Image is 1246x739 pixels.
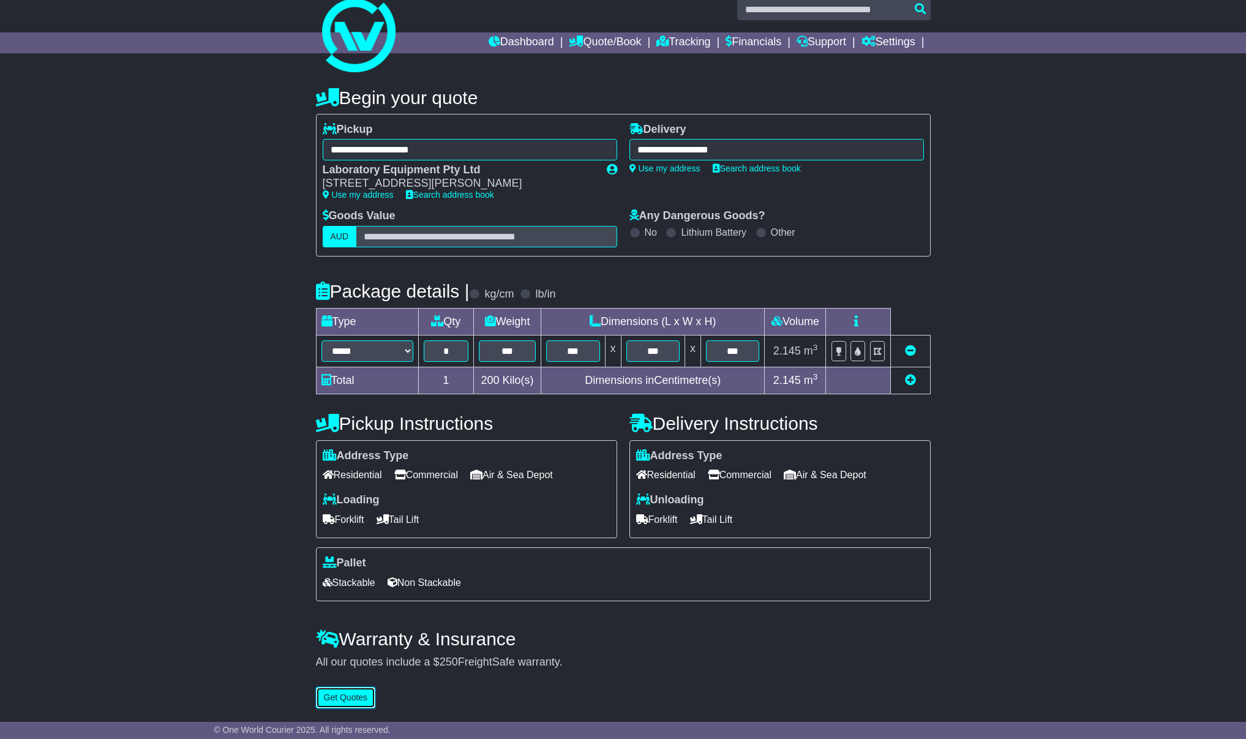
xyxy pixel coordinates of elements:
a: Use my address [629,163,700,173]
td: Volume [765,308,826,335]
td: Dimensions (L x W x H) [541,308,765,335]
span: 2.145 [773,374,801,386]
div: All our quotes include a $ FreightSafe warranty. [316,656,931,669]
td: Dimensions in Centimetre(s) [541,367,765,394]
td: x [605,335,621,367]
span: 250 [440,656,458,668]
a: Search address book [406,190,494,200]
span: Stackable [323,573,375,592]
span: m [804,345,818,357]
a: Add new item [905,374,916,386]
a: Use my address [323,190,394,200]
label: Pickup [323,123,373,137]
label: Any Dangerous Goods? [629,209,765,223]
span: © One World Courier 2025. All rights reserved. [214,725,391,735]
span: m [804,374,818,386]
label: Delivery [629,123,686,137]
span: Forklift [323,510,364,529]
sup: 3 [813,372,818,381]
a: Tracking [656,32,710,53]
label: Lithium Battery [681,227,746,238]
span: 2.145 [773,345,801,357]
a: Remove this item [905,345,916,357]
sup: 3 [813,343,818,352]
h4: Warranty & Insurance [316,629,931,649]
span: Tail Lift [377,510,419,529]
a: Support [797,32,846,53]
label: Pallet [323,557,366,570]
label: Address Type [636,449,722,463]
label: Other [771,227,795,238]
a: Dashboard [489,32,554,53]
label: Address Type [323,449,409,463]
label: AUD [323,226,357,247]
h4: Package details | [316,281,470,301]
td: 1 [418,367,474,394]
label: Unloading [636,493,704,507]
td: x [685,335,700,367]
td: Type [316,308,418,335]
span: Commercial [394,465,458,484]
span: Air & Sea Depot [784,465,866,484]
h4: Delivery Instructions [629,413,931,433]
a: Financials [726,32,781,53]
h4: Pickup Instructions [316,413,617,433]
label: No [645,227,657,238]
td: Kilo(s) [474,367,541,394]
td: Total [316,367,418,394]
a: Quote/Book [569,32,641,53]
span: Residential [636,465,696,484]
span: Forklift [636,510,678,529]
label: Loading [323,493,380,507]
span: 200 [481,374,500,386]
span: Non Stackable [388,573,461,592]
span: Commercial [708,465,771,484]
button: Get Quotes [316,687,376,708]
div: Laboratory Equipment Pty Ltd [323,163,595,177]
h4: Begin your quote [316,88,931,108]
td: Qty [418,308,474,335]
a: Search address book [713,163,801,173]
span: Tail Lift [690,510,733,529]
label: Goods Value [323,209,396,223]
span: Air & Sea Depot [470,465,553,484]
a: Settings [861,32,915,53]
span: Residential [323,465,382,484]
label: kg/cm [484,288,514,301]
label: lb/in [535,288,555,301]
div: [STREET_ADDRESS][PERSON_NAME] [323,177,595,190]
td: Weight [474,308,541,335]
